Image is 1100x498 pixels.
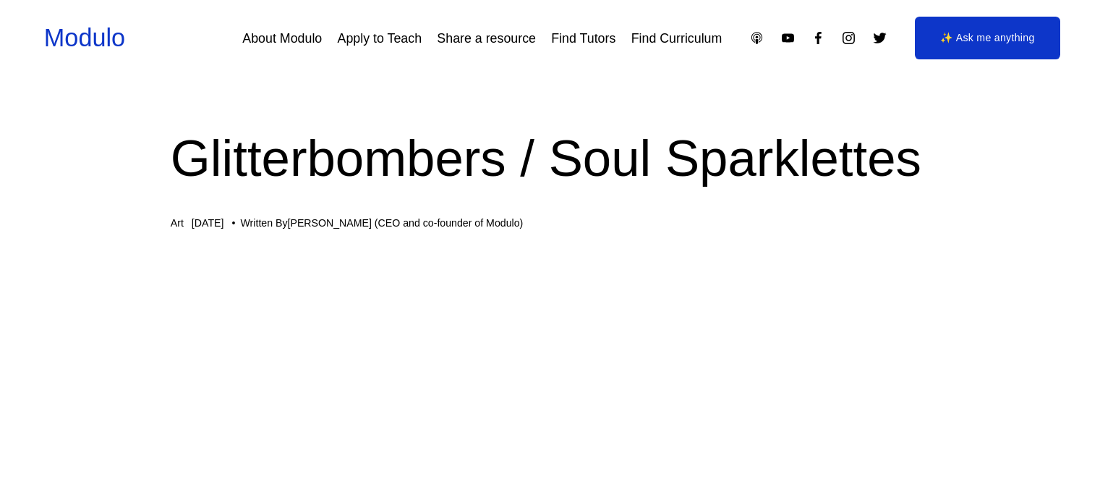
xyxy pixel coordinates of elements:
a: Modulo [44,24,125,51]
a: YouTube [780,30,796,46]
h1: Glitterbombers / Soul Sparklettes [171,122,930,194]
a: Facebook [811,30,826,46]
a: [PERSON_NAME] (CEO and co-founder of Modulo) [288,217,524,229]
a: Share a resource [437,25,536,51]
span: [DATE] [192,217,224,229]
a: Twitter [872,30,887,46]
div: Written By [240,217,523,229]
a: Apply to Teach [338,25,422,51]
a: ✨ Ask me anything [915,17,1060,60]
a: About Modulo [242,25,322,51]
a: Find Curriculum [631,25,722,51]
a: Art [171,217,184,229]
a: Instagram [841,30,856,46]
a: Find Tutors [551,25,615,51]
a: Apple Podcasts [749,30,764,46]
